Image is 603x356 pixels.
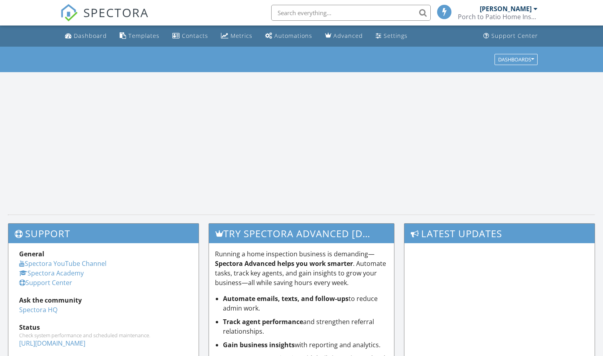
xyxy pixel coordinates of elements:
[169,29,211,43] a: Contacts
[223,294,388,313] li: to reduce admin work.
[128,32,160,39] div: Templates
[372,29,411,43] a: Settings
[223,294,349,303] strong: Automate emails, texts, and follow-ups
[19,259,106,268] a: Spectora YouTube Channel
[480,29,541,43] a: Support Center
[215,259,353,268] strong: Spectora Advanced helps you work smarter
[495,54,538,65] button: Dashboards
[83,4,149,21] span: SPECTORA
[19,295,188,305] div: Ask the community
[404,224,595,243] h3: Latest Updates
[8,224,199,243] h3: Support
[271,5,431,21] input: Search everything...
[223,340,295,349] strong: Gain business insights
[182,32,208,39] div: Contacts
[223,317,303,326] strong: Track agent performance
[322,29,366,43] a: Advanced
[116,29,163,43] a: Templates
[231,32,252,39] div: Metrics
[491,32,538,39] div: Support Center
[498,57,534,62] div: Dashboards
[19,278,72,287] a: Support Center
[19,269,84,277] a: Spectora Academy
[274,32,312,39] div: Automations
[19,332,188,338] div: Check system performance and scheduled maintenance.
[458,13,538,21] div: Porch to Patio Home Inspections
[19,323,188,332] div: Status
[333,32,363,39] div: Advanced
[223,340,388,350] li: with reporting and analytics.
[384,32,408,39] div: Settings
[223,317,388,336] li: and strengthen referral relationships.
[19,339,85,348] a: [URL][DOMAIN_NAME]
[218,29,256,43] a: Metrics
[60,4,78,22] img: The Best Home Inspection Software - Spectora
[480,5,532,13] div: [PERSON_NAME]
[19,250,44,258] strong: General
[215,249,388,287] p: Running a home inspection business is demanding— . Automate tasks, track key agents, and gain ins...
[19,305,57,314] a: Spectora HQ
[262,29,315,43] a: Automations (Basic)
[209,224,394,243] h3: Try spectora advanced [DATE]
[74,32,107,39] div: Dashboard
[60,11,149,28] a: SPECTORA
[62,29,110,43] a: Dashboard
